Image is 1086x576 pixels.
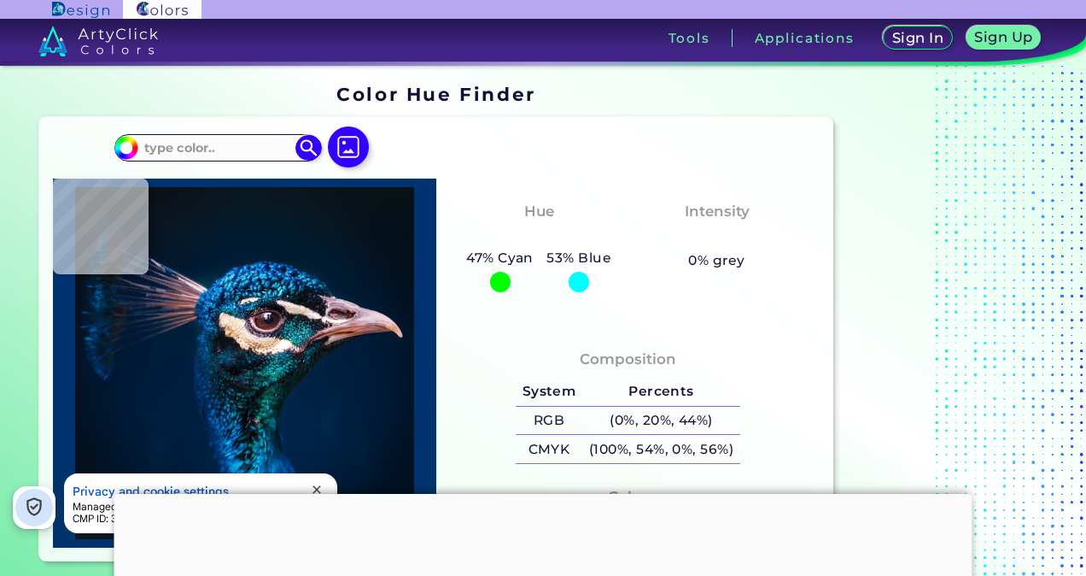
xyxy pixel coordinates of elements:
h5: System [516,378,582,406]
h5: (0%, 20%, 44%) [582,407,740,435]
img: icon search [295,135,321,161]
img: ArtyClick Design logo [52,2,109,18]
h5: 53% Blue [540,247,618,269]
h5: Percents [582,378,740,406]
h5: (100%, 54%, 0%, 56%) [582,435,740,463]
h3: Tools [669,32,710,44]
input: type color.. [138,136,297,159]
h4: Intensity [685,199,750,224]
a: Sign In [886,27,949,49]
h5: Sign Up [978,31,1031,44]
h3: Vibrant [680,226,754,247]
img: logo_artyclick_colors_white.svg [38,26,159,56]
img: img_pavlin.jpg [61,187,428,539]
h4: Color [608,485,647,509]
h5: 47% Cyan [459,247,540,269]
h5: Sign In [895,32,942,44]
h5: CMYK [516,435,582,463]
h4: Hue [524,199,554,224]
h3: Cyan-Blue [491,226,587,247]
iframe: Advertisement [840,77,1054,568]
h3: Applications [755,32,855,44]
a: Sign Up [970,27,1038,49]
h1: Color Hue Finder [336,81,535,107]
img: icon picture [328,126,369,168]
h5: 0% grey [688,250,744,272]
h5: RGB [516,407,582,435]
h4: Composition [580,347,676,372]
